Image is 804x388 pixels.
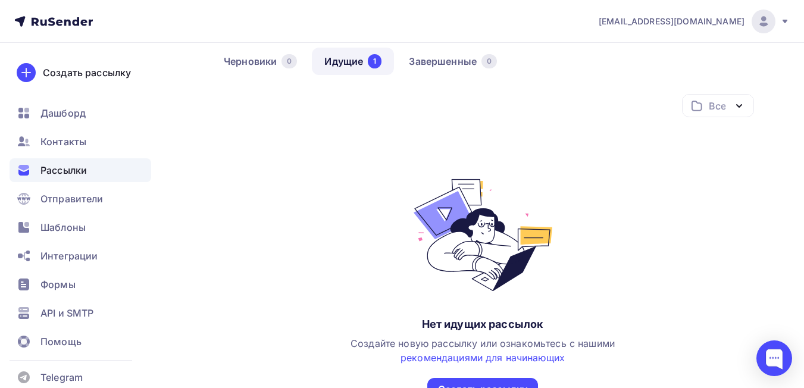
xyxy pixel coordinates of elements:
a: Черновики0 [211,48,309,75]
a: Контакты [10,130,151,154]
span: Рассылки [40,163,87,177]
span: Интеграции [40,249,98,263]
a: Рассылки [10,158,151,182]
a: Завершенные0 [396,48,509,75]
a: Формы [10,273,151,296]
div: 0 [281,54,297,68]
a: Отправители [10,187,151,211]
span: Telegram [40,370,83,384]
div: Все [709,99,725,113]
span: Создайте новую рассылку или ознакомьтесь с нашими [351,337,615,364]
a: Идущие1 [312,48,394,75]
span: Формы [40,277,76,292]
button: Все [682,94,754,117]
div: Создать рассылку [43,65,131,80]
a: [EMAIL_ADDRESS][DOMAIN_NAME] [599,10,790,33]
a: рекомендациями для начинающих [401,352,565,364]
span: Дашборд [40,106,86,120]
span: Контакты [40,134,86,149]
div: Нет идущих рассылок [422,317,544,331]
div: 0 [481,54,497,68]
span: API и SMTP [40,306,93,320]
a: Дашборд [10,101,151,125]
span: Шаблоны [40,220,86,234]
a: Шаблоны [10,215,151,239]
span: Отправители [40,192,104,206]
div: 1 [368,54,381,68]
span: Помощь [40,334,82,349]
span: [EMAIL_ADDRESS][DOMAIN_NAME] [599,15,744,27]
